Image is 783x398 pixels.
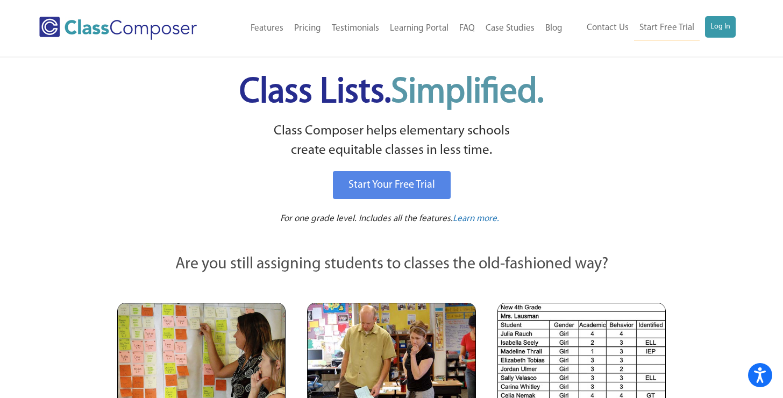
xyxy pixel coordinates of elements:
[454,17,480,40] a: FAQ
[116,122,667,161] p: Class Composer helps elementary schools create equitable classes in less time.
[391,75,544,110] span: Simplified.
[540,17,568,40] a: Blog
[280,214,453,223] span: For one grade level. Includes all the features.
[326,17,385,40] a: Testimonials
[348,180,435,190] span: Start Your Free Trial
[634,16,700,40] a: Start Free Trial
[289,17,326,40] a: Pricing
[223,17,567,40] nav: Header Menu
[705,16,736,38] a: Log In
[453,214,499,223] span: Learn more.
[568,16,736,40] nav: Header Menu
[385,17,454,40] a: Learning Portal
[245,17,289,40] a: Features
[239,75,544,110] span: Class Lists.
[117,253,666,276] p: Are you still assigning students to classes the old-fashioned way?
[333,171,451,199] a: Start Your Free Trial
[581,16,634,40] a: Contact Us
[453,212,499,226] a: Learn more.
[39,17,197,40] img: Class Composer
[480,17,540,40] a: Case Studies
